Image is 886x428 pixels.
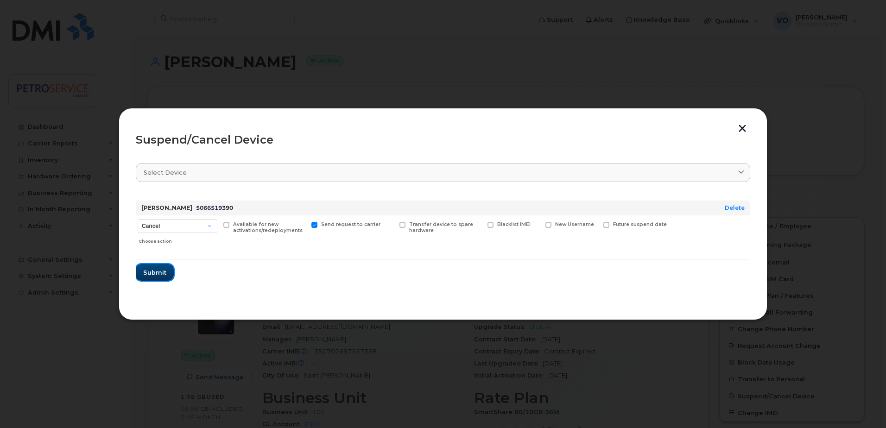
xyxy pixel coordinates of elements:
span: Available for new activations/redeployments [233,221,303,233]
button: Submit [136,264,174,281]
div: Suspend/Cancel Device [136,134,750,145]
input: Future suspend date [592,222,597,227]
span: Submit [143,268,166,277]
a: Select device [136,163,750,182]
span: Future suspend date [613,221,667,227]
div: Choose action [139,234,217,245]
a: Delete [725,204,745,211]
input: Transfer device to spare hardware [388,222,393,227]
input: Send request to carrier [300,222,305,227]
span: Blacklist IMEI [497,221,531,227]
span: Select device [144,168,187,177]
span: New Username [555,221,594,227]
strong: [PERSON_NAME] [141,204,192,211]
input: Available for new activations/redeployments [212,222,217,227]
span: Transfer device to spare hardware [409,221,473,233]
input: New Username [534,222,539,227]
span: Send request to carrier [321,221,380,227]
input: Blacklist IMEI [476,222,481,227]
span: 5066519390 [196,204,233,211]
